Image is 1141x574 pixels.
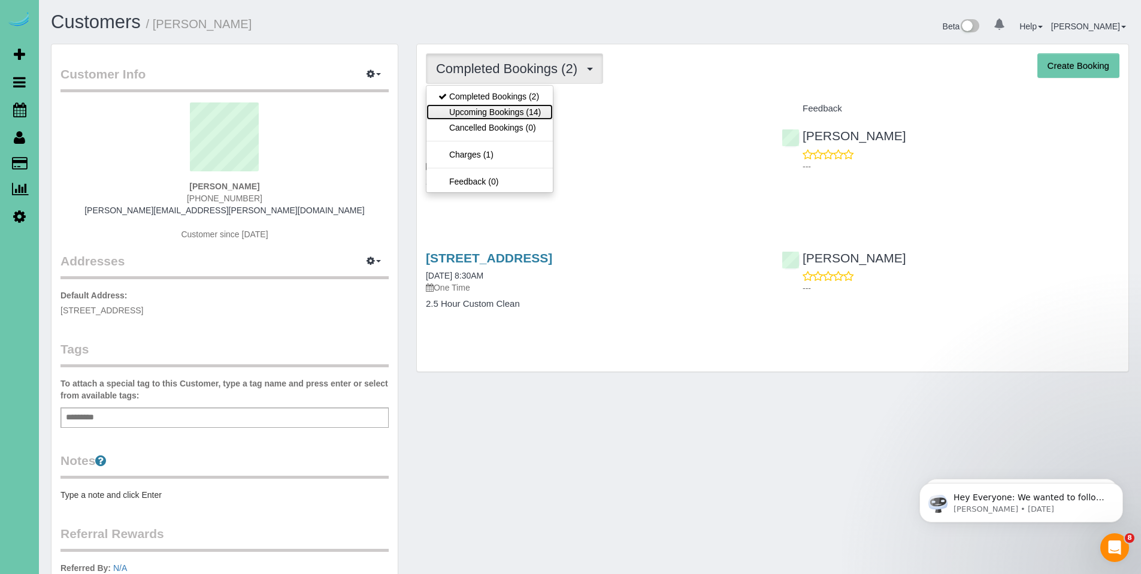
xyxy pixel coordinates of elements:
[60,562,111,574] label: Referred By:
[426,53,603,84] button: Completed Bookings (2)
[426,299,764,309] h4: 2.5 Hour Custom Clean
[426,282,764,294] p: One Time
[60,377,389,401] label: To attach a special tag to this Customer, type a tag name and press enter or select from availabl...
[426,120,553,135] a: Cancelled Bookings (0)
[436,61,583,76] span: Completed Bookings (2)
[52,35,205,164] span: Hey Everyone: We wanted to follow up and let you know we have been closely monitoring the account...
[51,11,141,32] a: Customers
[189,182,259,191] strong: [PERSON_NAME]
[960,19,979,35] img: New interface
[943,22,980,31] a: Beta
[60,306,143,315] span: [STREET_ADDRESS]
[426,104,553,120] a: Upcoming Bookings (14)
[1100,533,1129,562] iframe: Intercom live chat
[426,89,553,104] a: Completed Bookings (2)
[60,452,389,479] legend: Notes
[782,251,906,265] a: [PERSON_NAME]
[1019,22,1043,31] a: Help
[426,271,483,280] a: [DATE] 8:30AM
[803,282,1119,294] p: ---
[426,174,553,189] a: Feedback (0)
[803,161,1119,173] p: ---
[84,206,365,215] a: [PERSON_NAME][EMAIL_ADDRESS][PERSON_NAME][DOMAIN_NAME]
[426,147,553,162] a: Charges (1)
[181,229,268,239] span: Customer since [DATE]
[146,17,252,31] small: / [PERSON_NAME]
[52,46,207,57] p: Message from Ellie, sent 1d ago
[782,129,906,143] a: [PERSON_NAME]
[60,289,128,301] label: Default Address:
[1037,53,1119,78] button: Create Booking
[782,104,1119,114] h4: Feedback
[60,65,389,92] legend: Customer Info
[1125,533,1134,543] span: 8
[187,194,262,203] span: [PHONE_NUMBER]
[7,12,31,29] img: Automaid Logo
[901,458,1141,542] iframe: Intercom notifications message
[426,177,764,187] h4: 2.5 Hour Custom Clean
[1051,22,1126,31] a: [PERSON_NAME]
[60,489,389,501] pre: Type a note and click Enter
[426,160,764,172] p: Every Four Weeks (Monthly)
[60,525,389,552] legend: Referral Rewards
[426,104,764,114] h4: Service
[60,340,389,367] legend: Tags
[113,563,127,573] a: N/A
[426,251,552,265] a: [STREET_ADDRESS]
